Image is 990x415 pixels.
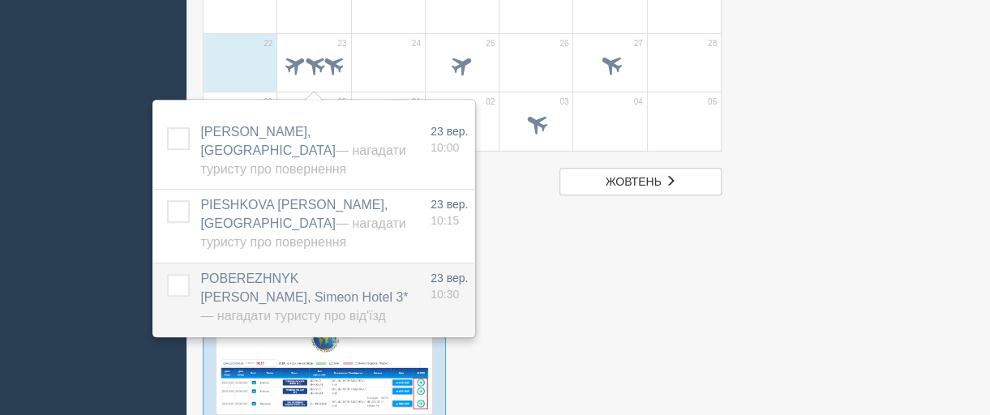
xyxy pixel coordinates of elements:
[431,214,459,227] span: 10:15
[200,198,405,249] span: PIESHKOVA [PERSON_NAME], [GEOGRAPHIC_DATA]
[200,272,408,323] a: POBEREZHNYK [PERSON_NAME], Simeon Hotel 3*— Нагадати туристу про від'їзд
[200,125,405,176] a: [PERSON_NAME], [GEOGRAPHIC_DATA]— Нагадати туристу про повернення
[200,309,385,323] span: — Нагадати туристу про від'їзд
[431,270,468,302] a: 23 вер. 10:30
[431,196,468,229] a: 23 вер. 10:15
[264,38,272,49] span: 22
[708,96,717,108] span: 05
[337,38,346,49] span: 23
[431,288,459,301] span: 10:30
[431,141,459,154] span: 10:00
[486,38,495,49] span: 25
[200,125,405,176] span: [PERSON_NAME], [GEOGRAPHIC_DATA]
[634,96,643,108] span: 04
[264,96,272,108] span: 29
[431,272,468,285] span: 23 вер.
[486,96,495,108] span: 02
[559,38,568,49] span: 26
[200,272,408,323] span: POBEREZHNYK [PERSON_NAME], Simeon Hotel 3*
[431,123,468,156] a: 23 вер. 10:00
[337,96,346,108] span: 30
[431,125,468,138] span: 23 вер.
[390,96,421,108] span: жовт. 01
[559,168,722,195] a: жовтень
[634,38,643,49] span: 27
[431,198,468,211] span: 23 вер.
[559,96,568,108] span: 03
[200,198,405,249] a: PIESHKOVA [PERSON_NAME], [GEOGRAPHIC_DATA]— Нагадати туристу про повернення
[708,38,717,49] span: 28
[200,143,405,176] span: — Нагадати туристу про повернення
[606,175,662,188] span: жовтень
[412,38,421,49] span: 24
[216,313,433,415] img: new-planet-%D0%BF%D1%96%D0%B4%D0%B1%D1%96%D1%80%D0%BA%D0%B0-%D1%81%D1%80%D0%BC-%D0%B4%D0%BB%D1%8F...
